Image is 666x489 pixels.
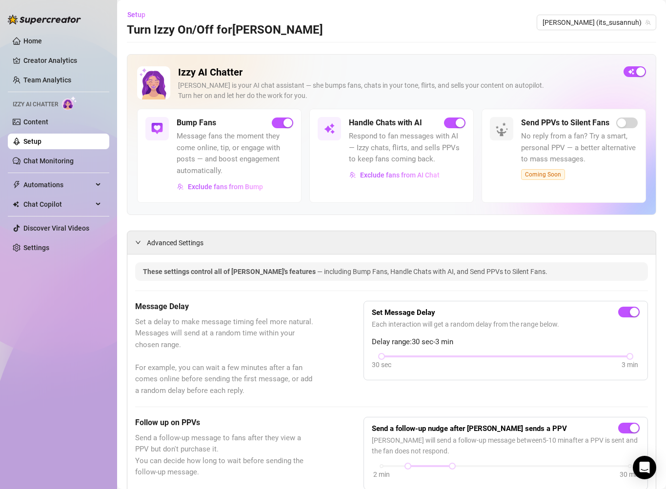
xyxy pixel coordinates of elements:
[137,66,170,99] img: Izzy AI Chatter
[360,171,440,179] span: Exclude fans from AI Chat
[521,117,609,129] h5: Send PPVs to Silent Fans
[177,179,263,195] button: Exclude fans from Bump
[23,137,41,145] a: Setup
[23,76,71,84] a: Team Analytics
[178,80,616,101] div: [PERSON_NAME] is your AI chat assistant — she bumps fans, chats in your tone, flirts, and sells y...
[495,122,511,138] img: silent-fans-ppv-o-N6Mmdf.svg
[13,181,20,189] span: thunderbolt
[323,123,335,135] img: svg%3e
[23,224,89,232] a: Discover Viral Videos
[521,169,565,180] span: Coming Soon
[23,157,74,165] a: Chat Monitoring
[622,359,638,370] div: 3 min
[135,432,315,478] span: Send a follow-up message to fans after they view a PPV but don't purchase it. You can decide how ...
[143,268,317,275] span: These settings control all of [PERSON_NAME]'s features
[317,268,547,275] span: — including Bump Fans, Handle Chats with AI, and Send PPVs to Silent Fans.
[23,196,93,212] span: Chat Copilot
[23,244,49,252] a: Settings
[521,131,638,165] span: No reply from a fan? Try a smart, personal PPV — a better alternative to mass messages.
[349,117,422,129] h5: Handle Chats with AI
[372,336,640,348] span: Delay range: 30 sec - 3 min
[349,172,356,178] img: svg%3e
[373,469,390,480] div: 2 min
[151,123,163,135] img: svg%3e
[135,301,315,313] h5: Message Delay
[8,15,81,24] img: logo-BBDzfeDw.svg
[23,177,93,193] span: Automations
[127,22,323,38] h3: Turn Izzy On/Off for [PERSON_NAME]
[62,96,77,110] img: AI Chatter
[188,183,263,191] span: Exclude fans from Bump
[23,37,42,45] a: Home
[177,131,293,176] span: Message fans the moment they come online, tip, or engage with posts — and boost engagement automa...
[177,183,184,190] img: svg%3e
[13,201,19,208] img: Chat Copilot
[372,308,435,317] strong: Set Message Delay
[177,117,216,129] h5: Bump Fans
[372,424,567,433] strong: Send a follow-up nudge after [PERSON_NAME] sends a PPV
[349,167,440,183] button: Exclude fans from AI Chat
[620,469,640,480] div: 30 min
[135,237,147,248] div: expanded
[147,237,203,248] span: Advanced Settings
[633,456,656,479] div: Open Intercom Messenger
[178,66,616,78] h2: Izzy AI Chatter
[372,435,640,456] span: [PERSON_NAME] will send a follow-up message between 5 - 10 min after a PPV is sent and the fan do...
[13,100,58,109] span: Izzy AI Chatter
[645,20,651,25] span: team
[372,319,640,330] span: Each interaction will get a random delay from the range below.
[543,15,650,30] span: Susanna (its_susannuh)
[23,53,101,68] a: Creator Analytics
[135,239,141,245] span: expanded
[372,359,391,370] div: 30 sec
[127,11,145,19] span: Setup
[23,118,48,126] a: Content
[135,316,315,397] span: Set a delay to make message timing feel more natural. Messages will send at a random time within ...
[135,417,315,429] h5: Follow up on PPVs
[127,7,153,22] button: Setup
[349,131,465,165] span: Respond to fan messages with AI — Izzy chats, flirts, and sells PPVs to keep fans coming back.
